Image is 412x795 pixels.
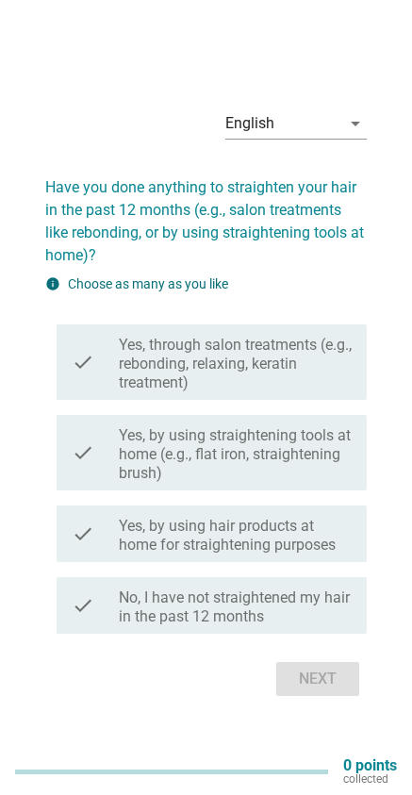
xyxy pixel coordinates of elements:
p: 0 points [343,759,397,772]
label: Yes, by using straightening tools at home (e.g., flat iron, straightening brush) [119,426,352,483]
i: info [45,276,60,291]
p: collected [343,772,397,786]
i: arrow_drop_down [344,112,367,135]
label: Yes, by using hair products at home for straightening purposes [119,517,352,555]
div: English [225,115,274,132]
i: check [72,422,94,483]
i: check [72,585,94,626]
label: No, I have not straightened my hair in the past 12 months [119,588,352,626]
i: check [72,513,94,555]
h2: Have you done anything to straighten your hair in the past 12 months (e.g., salon treatments like... [45,157,367,267]
i: check [72,332,94,392]
label: Choose as many as you like [68,276,228,291]
label: Yes, through salon treatments (e.g., rebonding, relaxing, keratin treatment) [119,336,352,392]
